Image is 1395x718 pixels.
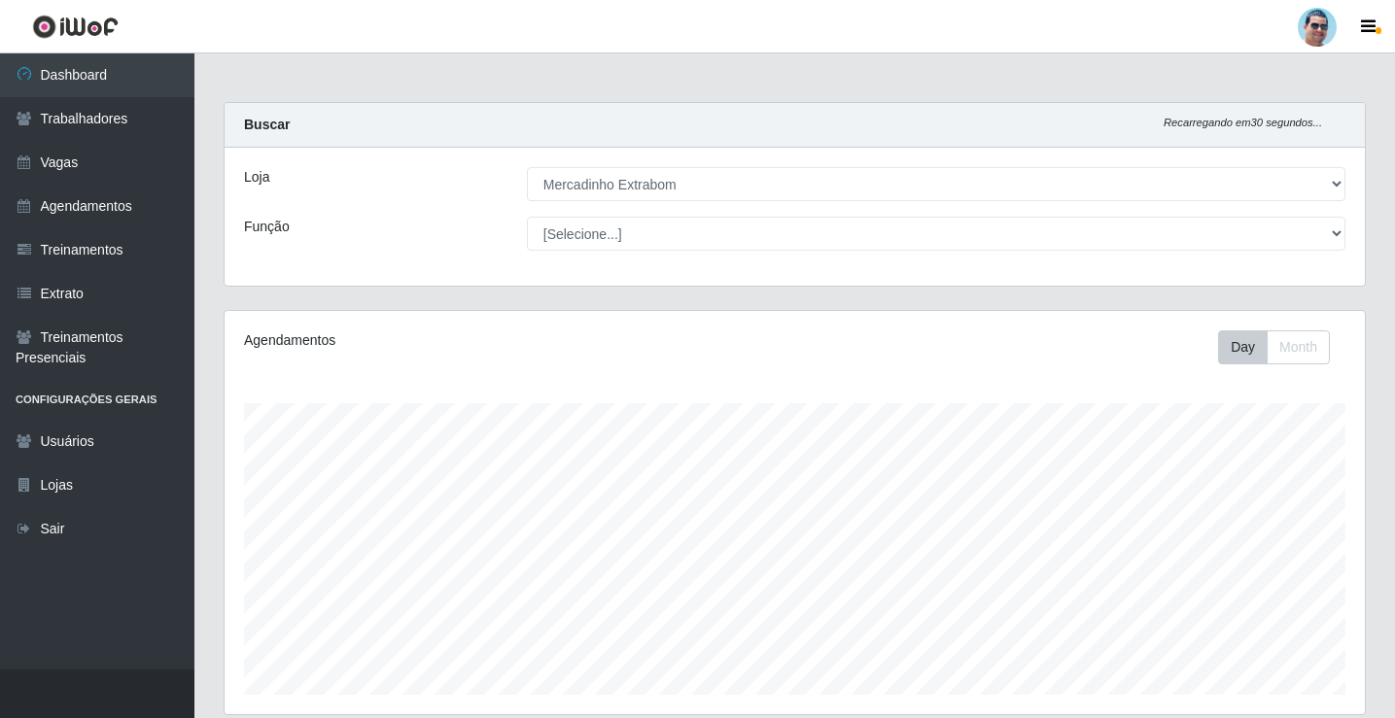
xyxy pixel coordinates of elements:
div: First group [1218,330,1330,364]
div: Agendamentos [244,330,686,351]
img: CoreUI Logo [32,15,119,39]
strong: Buscar [244,117,290,132]
label: Função [244,217,290,237]
button: Day [1218,330,1268,364]
div: Toolbar with button groups [1218,330,1345,364]
label: Loja [244,167,269,188]
i: Recarregando em 30 segundos... [1164,117,1322,128]
button: Month [1267,330,1330,364]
